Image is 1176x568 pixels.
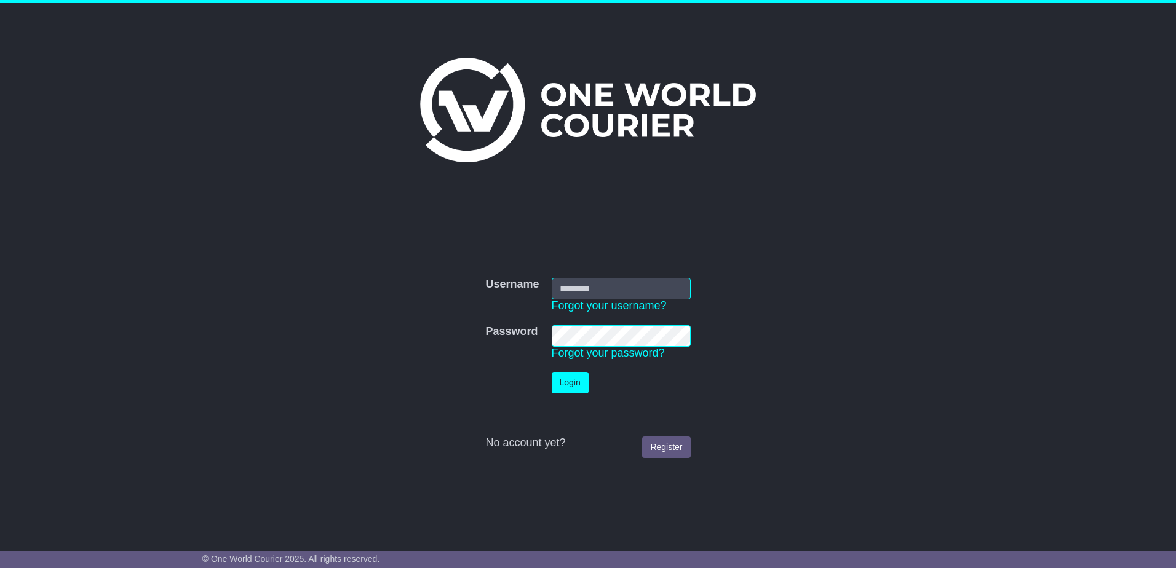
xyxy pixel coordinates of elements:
label: Username [485,278,539,291]
div: No account yet? [485,436,690,450]
span: © One World Courier 2025. All rights reserved. [202,554,380,564]
a: Forgot your username? [552,299,667,312]
a: Register [642,436,690,458]
button: Login [552,372,589,393]
a: Forgot your password? [552,347,665,359]
label: Password [485,325,538,339]
img: One World [420,58,756,162]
